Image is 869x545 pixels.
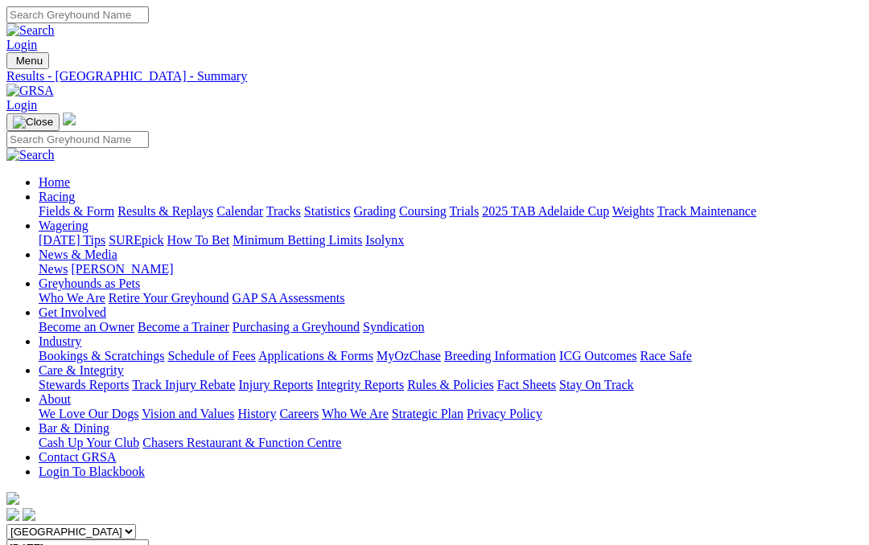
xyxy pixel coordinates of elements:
[6,69,863,84] a: Results - [GEOGRAPHIC_DATA] - Summary
[657,204,756,218] a: Track Maintenance
[407,378,494,391] a: Rules & Policies
[6,84,54,98] img: GRSA
[132,378,235,391] a: Track Injury Rebate
[39,421,109,435] a: Bar & Dining
[39,175,70,189] a: Home
[216,204,263,218] a: Calendar
[138,320,229,334] a: Become a Trainer
[444,349,556,363] a: Breeding Information
[39,436,139,449] a: Cash Up Your Club
[39,465,145,478] a: Login To Blackbook
[237,407,276,420] a: History
[612,204,654,218] a: Weights
[39,450,116,464] a: Contact GRSA
[117,204,213,218] a: Results & Replays
[16,55,43,67] span: Menu
[167,349,255,363] a: Schedule of Fees
[109,291,229,305] a: Retire Your Greyhound
[39,320,863,334] div: Get Involved
[39,204,863,219] div: Racing
[109,233,163,247] a: SUREpick
[39,291,105,305] a: Who We Are
[39,349,164,363] a: Bookings & Scratchings
[233,320,360,334] a: Purchasing a Greyhound
[640,349,691,363] a: Race Safe
[39,277,140,290] a: Greyhounds as Pets
[266,204,301,218] a: Tracks
[63,113,76,125] img: logo-grsa-white.png
[6,52,49,69] button: Toggle navigation
[71,262,173,276] a: [PERSON_NAME]
[39,378,129,391] a: Stewards Reports
[39,378,863,392] div: Care & Integrity
[316,378,404,391] a: Integrity Reports
[39,262,68,276] a: News
[449,204,479,218] a: Trials
[559,378,633,391] a: Stay On Track
[365,233,404,247] a: Isolynx
[238,378,313,391] a: Injury Reports
[559,349,636,363] a: ICG Outcomes
[39,334,81,348] a: Industry
[399,204,447,218] a: Coursing
[6,492,19,505] img: logo-grsa-white.png
[23,508,35,521] img: twitter.svg
[13,116,53,129] img: Close
[39,407,138,420] a: We Love Our Dogs
[167,233,230,247] a: How To Bet
[322,407,389,420] a: Who We Are
[6,23,55,38] img: Search
[39,219,89,232] a: Wagering
[6,6,149,23] input: Search
[39,407,863,421] div: About
[258,349,373,363] a: Applications & Forms
[6,98,37,112] a: Login
[6,113,60,131] button: Toggle navigation
[482,204,609,218] a: 2025 TAB Adelaide Cup
[497,378,556,391] a: Fact Sheets
[39,248,117,261] a: News & Media
[6,508,19,521] img: facebook.svg
[39,392,71,406] a: About
[39,233,863,248] div: Wagering
[377,349,441,363] a: MyOzChase
[363,320,424,334] a: Syndication
[354,204,396,218] a: Grading
[39,233,105,247] a: [DATE] Tips
[467,407,542,420] a: Privacy Policy
[6,131,149,148] input: Search
[142,407,234,420] a: Vision and Values
[39,363,124,377] a: Care & Integrity
[39,320,134,334] a: Become an Owner
[279,407,319,420] a: Careers
[304,204,351,218] a: Statistics
[39,436,863,450] div: Bar & Dining
[233,291,345,305] a: GAP SA Assessments
[39,305,106,319] a: Get Involved
[39,204,114,218] a: Fields & Form
[39,291,863,305] div: Greyhounds as Pets
[392,407,463,420] a: Strategic Plan
[39,349,863,363] div: Industry
[6,38,37,51] a: Login
[142,436,341,449] a: Chasers Restaurant & Function Centre
[233,233,362,247] a: Minimum Betting Limits
[39,190,75,203] a: Racing
[6,148,55,162] img: Search
[39,262,863,277] div: News & Media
